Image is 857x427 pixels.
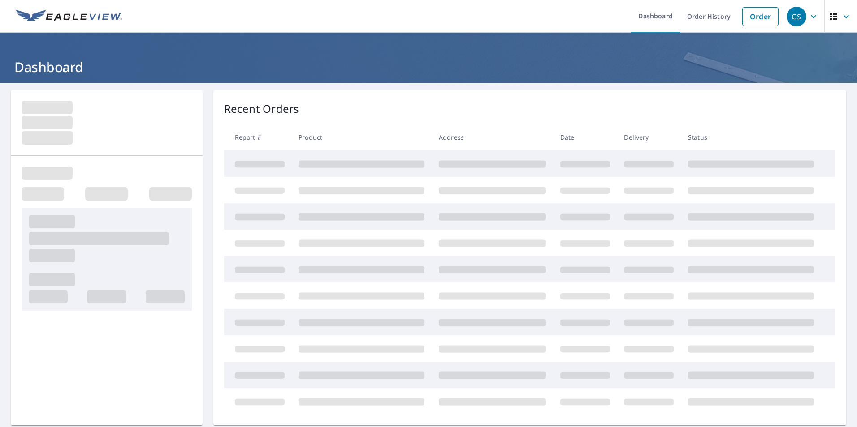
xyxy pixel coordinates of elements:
div: GS [787,7,806,26]
th: Date [553,124,617,150]
th: Address [432,124,553,150]
th: Product [291,124,432,150]
th: Delivery [617,124,681,150]
img: EV Logo [16,10,122,23]
th: Status [681,124,821,150]
p: Recent Orders [224,101,299,117]
th: Report # [224,124,292,150]
a: Order [742,7,779,26]
h1: Dashboard [11,58,846,76]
